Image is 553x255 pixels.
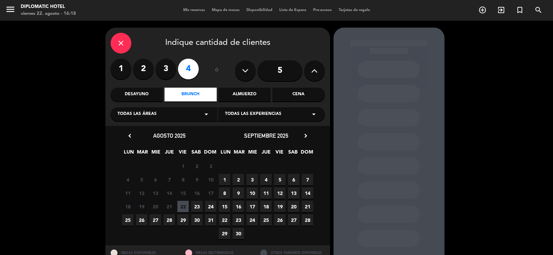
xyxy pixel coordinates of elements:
[191,160,203,172] span: 2
[310,110,318,118] i: arrow_drop_down
[274,187,285,199] span: 12
[126,132,133,139] i: chevron_left
[274,201,285,212] span: 19
[191,187,203,199] span: 16
[233,201,244,212] span: 16
[274,214,285,226] span: 26
[246,174,258,185] span: 3
[247,148,258,159] span: MIE
[163,214,175,226] span: 28
[219,174,230,185] span: 1
[163,148,175,159] span: JUE
[219,201,230,212] span: 15
[288,214,299,226] span: 27
[206,59,228,83] div: ó
[233,148,245,159] span: MAR
[233,214,244,226] span: 23
[301,148,312,159] span: DOM
[219,187,230,199] span: 8
[260,201,272,212] span: 18
[534,6,543,14] i: search
[5,4,16,17] button: menu
[204,148,215,159] span: DOM
[233,187,244,199] span: 9
[136,174,147,185] span: 5
[177,160,189,172] span: 1
[202,110,210,118] i: arrow_drop_down
[178,59,199,79] label: 4
[218,88,271,101] div: Almuerzo
[150,214,161,226] span: 27
[302,214,313,226] span: 28
[205,160,216,172] span: 3
[150,174,161,185] span: 6
[260,214,272,226] span: 25
[190,148,202,159] span: SAB
[177,187,189,199] span: 15
[274,174,285,185] span: 5
[163,201,175,212] span: 21
[165,88,217,101] div: Brunch
[117,39,125,47] i: close
[5,4,16,14] i: menu
[208,8,243,12] span: Mapa de mesas
[246,201,258,212] span: 17
[136,214,147,226] span: 26
[246,187,258,199] span: 10
[21,3,76,10] div: Diplomatic Hotel
[302,187,313,199] span: 14
[191,174,203,185] span: 9
[288,187,299,199] span: 13
[122,187,133,199] span: 11
[150,148,161,159] span: MIE
[111,59,131,79] label: 1
[302,201,313,212] span: 21
[220,148,231,159] span: LUN
[137,148,148,159] span: MAR
[478,6,487,14] i: add_circle_outline
[177,174,189,185] span: 8
[302,174,313,185] span: 7
[123,148,134,159] span: LUN
[122,174,133,185] span: 4
[156,59,176,79] label: 3
[243,8,276,12] span: Disponibilidad
[111,88,163,101] div: Desayuno
[118,111,157,118] span: Todas las áreas
[288,201,299,212] span: 20
[205,214,216,226] span: 31
[272,88,325,101] div: Cena
[260,148,272,159] span: JUE
[191,214,203,226] span: 30
[310,8,335,12] span: Pre-acceso
[205,174,216,185] span: 10
[153,132,186,139] span: agosto 2025
[260,187,272,199] span: 11
[260,174,272,185] span: 4
[497,6,505,14] i: exit_to_app
[177,214,189,226] span: 29
[219,228,230,239] span: 29
[205,201,216,212] span: 24
[205,187,216,199] span: 17
[274,148,285,159] span: VIE
[276,8,310,12] span: Lista de Espera
[225,111,281,118] span: Todas las experiencias
[150,187,161,199] span: 13
[219,214,230,226] span: 22
[136,187,147,199] span: 12
[21,10,76,17] div: viernes 22. agosto - 16:18
[111,33,325,53] div: Indique cantidad de clientes
[163,174,175,185] span: 7
[122,201,133,212] span: 18
[177,148,188,159] span: VIE
[122,214,133,226] span: 25
[233,228,244,239] span: 30
[516,6,524,14] i: turned_in_not
[287,148,299,159] span: SAB
[177,201,189,212] span: 22
[288,174,299,185] span: 6
[133,59,154,79] label: 2
[163,187,175,199] span: 14
[191,201,203,212] span: 23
